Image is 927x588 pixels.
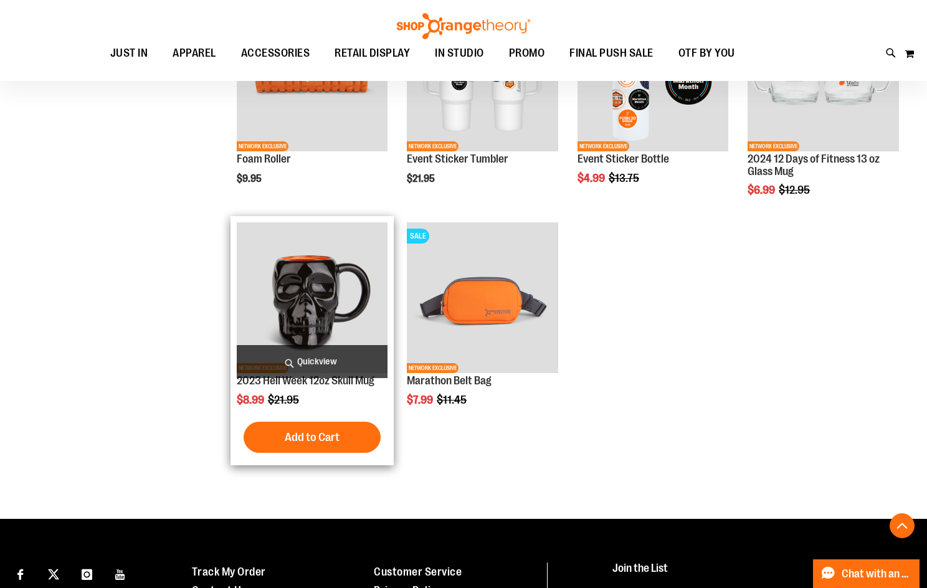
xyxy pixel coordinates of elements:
span: NETWORK EXCLUSIVE [237,141,288,151]
a: Quickview [237,345,388,378]
div: product [231,216,394,465]
span: NETWORK EXCLUSIVE [748,141,799,151]
span: Add to Cart [285,430,340,444]
a: Product image for Hell Week 12oz Skull MugNETWORK EXCLUSIVE [237,222,388,376]
a: Visit our Instagram page [76,562,98,584]
h4: Join the List [612,562,903,586]
img: Twitter [48,569,59,580]
a: Visit our Facebook page [9,562,31,584]
button: Chat with an Expert [813,559,920,588]
img: Shop Orangetheory [395,13,532,39]
a: Track My Order [192,566,266,578]
a: Event Sticker Bottle [578,153,669,165]
button: Back To Top [890,513,915,538]
span: PROMO [509,39,545,67]
span: NETWORK EXCLUSIVE [578,141,629,151]
a: Visit our X page [43,562,65,584]
span: OTF BY YOU [678,39,735,67]
a: 2024 12 Days of Fitness 13 oz Glass Mug [748,153,880,178]
button: Add to Cart [244,422,381,453]
a: Customer Service [374,566,462,578]
span: ACCESSORIES [241,39,310,67]
span: Chat with an Expert [842,568,912,580]
span: $6.99 [748,184,777,196]
div: product [401,216,564,438]
a: Marathon Belt BagSALENETWORK EXCLUSIVE [407,222,558,376]
span: $21.95 [407,173,437,184]
span: $12.95 [779,184,812,196]
span: $4.99 [578,172,607,184]
span: NETWORK EXCLUSIVE [407,363,459,373]
span: $21.95 [268,394,301,406]
a: Foam Roller [237,153,291,165]
a: 2023 Hell Week 12oz Skull Mug [237,374,374,387]
span: $11.45 [437,394,468,406]
span: SALE [407,229,429,244]
span: NETWORK EXCLUSIVE [407,141,459,151]
span: APPAREL [173,39,216,67]
img: Marathon Belt Bag [407,222,558,374]
span: $8.99 [237,394,266,406]
a: Visit our Youtube page [110,562,131,584]
img: Product image for Hell Week 12oz Skull Mug [237,222,388,374]
span: FINAL PUSH SALE [569,39,654,67]
a: Marathon Belt Bag [407,374,492,387]
span: RETAIL DISPLAY [335,39,410,67]
span: IN STUDIO [435,39,484,67]
span: $9.95 [237,173,264,184]
a: Event Sticker Tumbler [407,153,508,165]
span: $13.75 [609,172,641,184]
span: $7.99 [407,394,435,406]
span: JUST IN [110,39,148,67]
